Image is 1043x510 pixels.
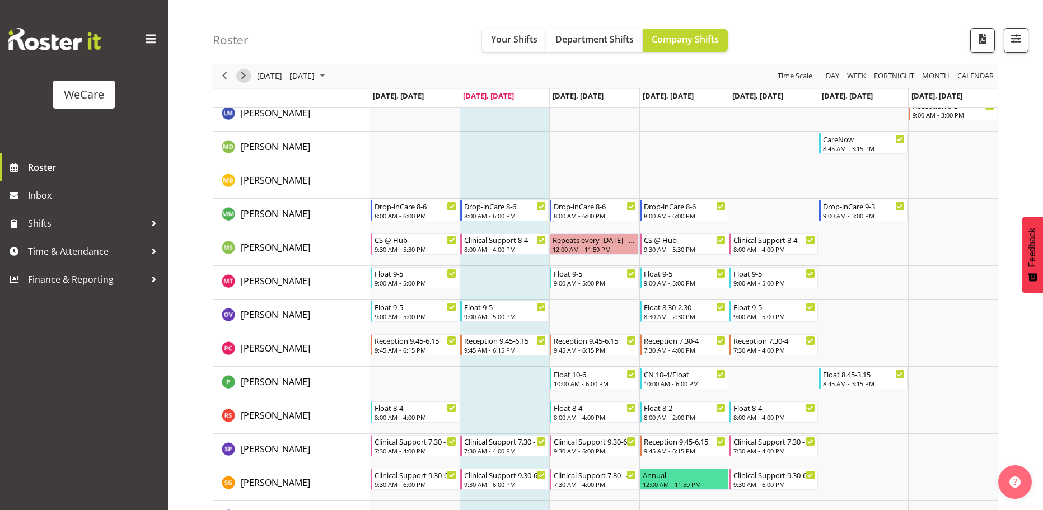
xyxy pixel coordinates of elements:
div: Float 9-5 [733,301,815,312]
div: 8:00 AM - 4:00 PM [733,413,815,422]
span: [PERSON_NAME] [241,376,310,388]
div: Float 9-5 [375,301,456,312]
span: Company Shifts [652,33,719,45]
a: [PERSON_NAME] [241,375,310,389]
div: 9:00 AM - 5:00 PM [554,278,635,287]
div: Clinical Support 7.30 - 4 [733,436,815,447]
div: 8:00 AM - 6:00 PM [644,211,726,220]
a: [PERSON_NAME] [241,476,310,489]
div: 7:30 AM - 4:00 PM [733,446,815,455]
div: Pooja Prabhu"s event - Float 10-6 Begin From Wednesday, October 1, 2025 at 10:00:00 AM GMT+13:00 ... [550,368,638,389]
div: Lainie Montgomery"s event - Reception 9-3 Begin From Sunday, October 5, 2025 at 9:00:00 AM GMT+13... [909,99,997,120]
span: Feedback [1027,228,1037,267]
div: Drop-inCare 8-6 [644,200,726,212]
div: Sabnam Pun"s event - Clinical Support 7.30 - 4 Begin From Friday, October 3, 2025 at 7:30:00 AM G... [729,435,818,456]
div: 7:30 AM - 4:00 PM [464,446,546,455]
div: Sabnam Pun"s event - Clinical Support 7.30 - 4 Begin From Tuesday, September 30, 2025 at 7:30:00 ... [460,435,549,456]
div: 8:00 AM - 4:00 PM [554,413,635,422]
button: Your Shifts [482,29,546,52]
div: Float 8-4 [375,402,456,413]
td: Matthew Mckenzie resource [213,199,370,232]
div: 9:30 AM - 6:00 PM [554,446,635,455]
div: Sep 29 - Oct 05, 2025 [253,64,332,88]
div: Olive Vermazen"s event - Float 9-5 Begin From Monday, September 29, 2025 at 9:00:00 AM GMT+13:00 ... [371,301,459,322]
span: [PERSON_NAME] [241,409,310,422]
div: Drop-inCare 8-6 [464,200,546,212]
div: Drop-inCare 8-6 [375,200,456,212]
div: 9:30 AM - 6:00 PM [464,480,546,489]
td: Penny Clyne-Moffat resource [213,333,370,367]
div: 9:00 AM - 5:00 PM [733,312,815,321]
div: Clinical Support 9.30-6 [554,436,635,447]
div: Sanjita Gurung"s event - Annual Begin From Thursday, October 2, 2025 at 12:00:00 AM GMT+13:00 End... [640,469,728,490]
div: 8:00 AM - 2:00 PM [644,413,726,422]
div: 8:00 AM - 6:00 PM [554,211,635,220]
span: calendar [956,69,995,83]
div: Penny Clyne-Moffat"s event - Reception 7.30-4 Begin From Thursday, October 2, 2025 at 7:30:00 AM ... [640,334,728,355]
div: Float 9-5 [554,268,635,279]
div: Penny Clyne-Moffat"s event - Reception 7.30-4 Begin From Friday, October 3, 2025 at 7:30:00 AM GM... [729,334,818,355]
img: help-xxl-2.png [1009,476,1021,488]
div: Mehreen Sardar"s event - Clinical Support 8-4 Begin From Tuesday, September 30, 2025 at 8:00:00 A... [460,233,549,255]
div: 9:00 AM - 5:00 PM [733,278,815,287]
h4: Roster [213,34,249,46]
button: Timeline Month [920,69,952,83]
div: Float 8.45-3.15 [823,368,905,380]
div: 9:45 AM - 6:15 PM [644,446,726,455]
div: Float 8-4 [554,402,635,413]
span: Department Shifts [555,33,634,45]
div: Monique Telford"s event - Float 9-5 Begin From Monday, September 29, 2025 at 9:00:00 AM GMT+13:00... [371,267,459,288]
span: Day [825,69,840,83]
div: Matthew Mckenzie"s event - Drop-inCare 8-6 Begin From Thursday, October 2, 2025 at 8:00:00 AM GMT... [640,200,728,221]
td: Pooja Prabhu resource [213,367,370,400]
div: CS @ Hub [644,234,726,245]
div: 8:00 AM - 6:00 PM [375,211,456,220]
div: Penny Clyne-Moffat"s event - Reception 9.45-6.15 Begin From Tuesday, September 30, 2025 at 9:45:0... [460,334,549,355]
td: Marie-Claire Dickson-Bakker resource [213,132,370,165]
a: [PERSON_NAME] [241,274,310,288]
span: [DATE], [DATE] [463,91,514,101]
div: Clinical Support 9.30-6 [375,469,456,480]
span: Time Scale [777,69,813,83]
a: [PERSON_NAME] [241,140,310,153]
div: Reception 7.30-4 [733,335,815,346]
div: Monique Telford"s event - Float 9-5 Begin From Thursday, October 2, 2025 at 9:00:00 AM GMT+13:00 ... [640,267,728,288]
div: Clinical Support 7.30 - 4 [464,436,546,447]
span: [PERSON_NAME] [241,174,310,186]
span: Inbox [28,187,162,204]
div: Float 9-5 [733,268,815,279]
div: 7:30 AM - 4:00 PM [375,446,456,455]
span: [PERSON_NAME] [241,275,310,287]
div: Clinical Support 9.30-6 [733,469,815,480]
div: Rhianne Sharples"s event - Float 8-4 Begin From Monday, September 29, 2025 at 8:00:00 AM GMT+13:0... [371,401,459,423]
div: Clinical Support 9.30-6 [464,469,546,480]
img: Rosterit website logo [8,28,101,50]
div: Clinical Support 8-4 [464,234,546,245]
td: Sabnam Pun resource [213,434,370,467]
td: Matthew Brewer resource [213,165,370,199]
a: [PERSON_NAME] [241,106,310,120]
div: 8:45 AM - 3:15 PM [823,144,905,153]
span: Shifts [28,215,146,232]
div: 8:00 AM - 4:00 PM [733,245,815,254]
div: 7:30 AM - 4:00 PM [733,345,815,354]
button: Time Scale [776,69,815,83]
button: Timeline Week [845,69,868,83]
td: Lainie Montgomery resource [213,98,370,132]
button: Month [956,69,996,83]
button: Next [236,69,251,83]
a: [PERSON_NAME] [241,308,310,321]
td: Monique Telford resource [213,266,370,300]
div: Reception 9.45-6.15 [464,335,546,346]
div: 9:00 AM - 5:00 PM [375,312,456,321]
a: [PERSON_NAME] [241,341,310,355]
span: [DATE], [DATE] [373,91,424,101]
span: [PERSON_NAME] [241,241,310,254]
div: Drop-inCare 8-6 [554,200,635,212]
div: Monique Telford"s event - Float 9-5 Begin From Friday, October 3, 2025 at 9:00:00 AM GMT+13:00 En... [729,267,818,288]
div: Clinical Support 7.30 - 4 [554,469,635,480]
span: [PERSON_NAME] [241,208,310,220]
div: 8:45 AM - 3:15 PM [823,379,905,388]
div: 9:30 AM - 6:00 PM [375,480,456,489]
